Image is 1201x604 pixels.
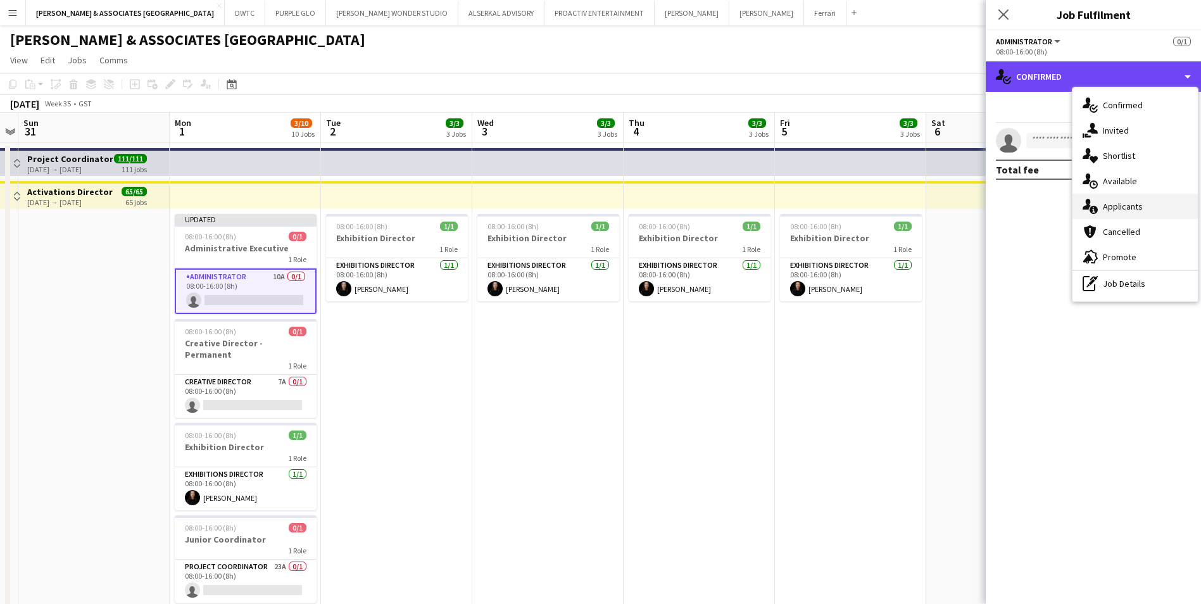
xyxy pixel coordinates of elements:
button: ALSERKAL ADVISORY [458,1,544,25]
span: Fri [780,117,790,129]
button: [PERSON_NAME] & ASSOCIATES [GEOGRAPHIC_DATA] [26,1,225,25]
span: 0/1 [289,327,306,336]
app-job-card: 08:00-16:00 (8h)1/1Exhibition Director1 RoleExhibitions Director1/108:00-16:00 (8h)[PERSON_NAME] [477,214,619,301]
span: 2 [324,124,341,139]
span: 1 [173,124,191,139]
span: 1 Role [288,255,306,264]
span: 3/3 [597,118,615,128]
div: Job Details [1072,271,1198,296]
span: 1/1 [894,222,912,231]
button: Administrator [996,37,1062,46]
span: 1 Role [288,546,306,555]
div: 10 Jobs [291,129,315,139]
a: Edit [35,52,60,68]
div: 08:00-16:00 (8h)0/1Creative Director - Permanent1 RoleCreative Director7A0/108:00-16:00 (8h) [175,319,317,418]
h3: Exhibition Director [629,232,770,244]
div: 65 jobs [125,196,147,207]
span: 111/111 [114,154,147,163]
button: DWTC [225,1,265,25]
div: Updated08:00-16:00 (8h)0/1Administrative Executive1 RoleAdministrator10A0/108:00-16:00 (8h) [175,214,317,314]
a: Comms [94,52,133,68]
h3: Activations Director [27,186,113,198]
div: Updated [175,214,317,224]
app-card-role: Exhibitions Director1/108:00-16:00 (8h)[PERSON_NAME] [629,258,770,301]
span: 5 [778,124,790,139]
span: 3/3 [446,118,463,128]
span: Mon [175,117,191,129]
h3: Administrative Executive [175,242,317,254]
div: Applicants [1072,194,1198,219]
div: 3 Jobs [446,129,466,139]
div: 3 Jobs [598,129,617,139]
div: Shortlist [1072,143,1198,168]
span: Jobs [68,54,87,66]
app-job-card: 08:00-16:00 (8h)0/1Junior Coordinator1 RoleProject Coordinator23A0/108:00-16:00 (8h) [175,515,317,603]
span: 08:00-16:00 (8h) [639,222,690,231]
div: [DATE] → [DATE] [27,165,113,174]
button: Ferrari [804,1,846,25]
app-card-role: Creative Director7A0/108:00-16:00 (8h) [175,375,317,418]
h3: Exhibition Director [326,232,468,244]
a: View [5,52,33,68]
div: Cancelled [1072,219,1198,244]
button: [PERSON_NAME] [729,1,804,25]
div: 08:00-16:00 (8h)1/1Exhibition Director1 RoleExhibitions Director1/108:00-16:00 (8h)[PERSON_NAME] [780,214,922,301]
span: Thu [629,117,645,129]
span: View [10,54,28,66]
span: 0/1 [289,232,306,241]
span: 08:00-16:00 (8h) [185,327,236,336]
span: 1 Role [439,244,458,254]
span: 08:00-16:00 (8h) [336,222,387,231]
app-card-role: Exhibitions Director1/108:00-16:00 (8h)[PERSON_NAME] [175,467,317,510]
app-card-role: Administrator10A0/108:00-16:00 (8h) [175,268,317,314]
h3: Exhibition Director [780,232,922,244]
app-card-role: Project Coordinator23A0/108:00-16:00 (8h) [175,560,317,603]
div: Confirmed [1072,92,1198,118]
span: 1 Role [288,453,306,463]
button: PURPLE GLO [265,1,326,25]
span: Edit [41,54,55,66]
span: 1 Role [742,244,760,254]
button: [PERSON_NAME] [655,1,729,25]
span: 65/65 [122,187,147,196]
span: 1/1 [591,222,609,231]
span: 31 [22,124,39,139]
span: 3/10 [291,118,312,128]
app-job-card: 08:00-16:00 (8h)1/1Exhibition Director1 RoleExhibitions Director1/108:00-16:00 (8h)[PERSON_NAME] [629,214,770,301]
app-job-card: 08:00-16:00 (8h)1/1Exhibition Director1 RoleExhibitions Director1/108:00-16:00 (8h)[PERSON_NAME] [326,214,468,301]
h3: Project Coordinator [27,153,113,165]
h3: Junior Coordinator [175,534,317,545]
span: 08:00-16:00 (8h) [185,523,236,532]
span: 3/3 [748,118,766,128]
h3: Exhibition Director [477,232,619,244]
span: 1/1 [440,222,458,231]
span: 6 [929,124,945,139]
app-card-role: Exhibitions Director1/108:00-16:00 (8h)[PERSON_NAME] [780,258,922,301]
div: 08:00-16:00 (8h)1/1Exhibition Director1 RoleExhibitions Director1/108:00-16:00 (8h)[PERSON_NAME] [175,423,317,510]
span: 3/3 [900,118,917,128]
span: 1 Role [591,244,609,254]
h3: Creative Director - Permanent [175,337,317,360]
span: 0/1 [289,523,306,532]
div: Promote [1072,244,1198,270]
span: 1 Role [288,361,306,370]
span: 1/1 [289,431,306,440]
span: 08:00-16:00 (8h) [790,222,841,231]
span: Wed [477,117,494,129]
h3: Exhibition Director [175,441,317,453]
span: Week 35 [42,99,73,108]
span: Sat [931,117,945,129]
div: 3 Jobs [749,129,769,139]
div: 111 jobs [122,163,147,174]
app-card-role: Exhibitions Director1/108:00-16:00 (8h)[PERSON_NAME] [326,258,468,301]
span: 1 Role [893,244,912,254]
span: Tue [326,117,341,129]
a: Jobs [63,52,92,68]
span: 08:00-16:00 (8h) [185,431,236,440]
span: 0/1 [1173,37,1191,46]
div: [DATE] [10,98,39,110]
div: Available [1072,168,1198,194]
